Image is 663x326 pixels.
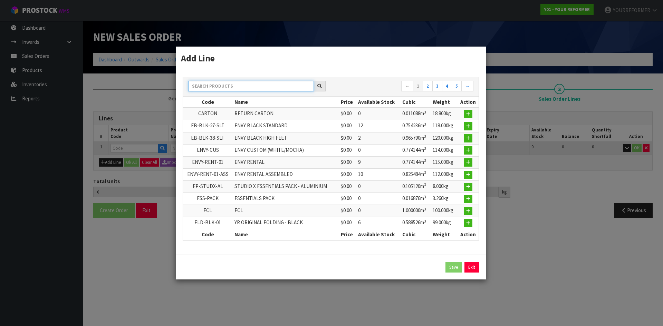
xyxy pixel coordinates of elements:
[183,229,233,240] th: Code
[431,193,458,205] td: 3.260kg
[458,229,479,240] th: Action
[336,81,473,93] nav: Page navigation
[431,217,458,229] td: 99.000kg
[401,156,431,168] td: 0.774144m
[356,132,401,144] td: 2
[183,108,233,120] td: CARTON
[183,168,233,180] td: ENVY-RENT-01-ASS
[339,156,356,168] td: $0.00
[424,110,426,115] sup: 3
[458,97,479,108] th: Action
[413,81,423,92] a: 1
[339,168,356,180] td: $0.00
[424,182,426,187] sup: 3
[431,181,458,193] td: 8.000kg
[233,205,339,217] td: FCL
[183,132,233,144] td: EB-BLK-38-SLT
[424,170,426,175] sup: 3
[183,217,233,229] td: FLD-BLK-01
[401,168,431,180] td: 0.825484m
[339,205,356,217] td: $0.00
[233,108,339,120] td: RETURN CARTON
[356,181,401,193] td: 0
[431,97,458,108] th: Weight
[356,108,401,120] td: 0
[183,120,233,132] td: EB-BLK-27-SLT
[431,168,458,180] td: 112.000kg
[233,229,339,240] th: Name
[183,156,233,168] td: ENVY-RENT-01
[339,108,356,120] td: $0.00
[401,81,413,92] a: ←
[339,132,356,144] td: $0.00
[356,120,401,132] td: 12
[445,262,462,273] button: Save
[339,229,356,240] th: Price
[356,229,401,240] th: Available Stock
[442,81,452,92] a: 4
[339,193,356,205] td: $0.00
[431,156,458,168] td: 115.000kg
[401,217,431,229] td: 0.588526m
[339,217,356,229] td: $0.00
[356,97,401,108] th: Available Stock
[356,168,401,180] td: 10
[233,217,339,229] td: YR ORIGINAL FOLDING - BLACK
[424,122,426,127] sup: 3
[401,108,431,120] td: 0.011088m
[424,195,426,199] sup: 3
[431,205,458,217] td: 100.000kg
[452,81,462,92] a: 5
[339,120,356,132] td: $0.00
[431,229,458,240] th: Weight
[339,97,356,108] th: Price
[181,52,481,65] h3: Add Line
[401,144,431,156] td: 0.774144m
[356,156,401,168] td: 9
[183,97,233,108] th: Code
[424,219,426,224] sup: 3
[401,120,431,132] td: 0.754236m
[233,193,339,205] td: ESSENTIALS PACK
[356,217,401,229] td: 6
[356,144,401,156] td: 0
[464,262,479,273] a: Exit
[401,229,431,240] th: Cubic
[424,146,426,151] sup: 3
[424,158,426,163] sup: 3
[424,134,426,139] sup: 3
[431,132,458,144] td: 120.000kg
[356,205,401,217] td: 0
[431,144,458,156] td: 114.000kg
[233,181,339,193] td: STUDIO X ESSENTIALS PACK - ALUMINIUM
[431,108,458,120] td: 18.800kg
[233,144,339,156] td: ENVY CUSTOM (WHITE/MOCHA)
[401,181,431,193] td: 0.105120m
[401,193,431,205] td: 0.016876m
[183,205,233,217] td: FCL
[401,205,431,217] td: 1.000000m
[233,156,339,168] td: ENVY RENTAL
[183,193,233,205] td: ESS-PACK
[461,81,473,92] a: →
[188,81,314,91] input: Search products
[401,132,431,144] td: 0.965790m
[431,120,458,132] td: 118.000kg
[233,97,339,108] th: Name
[356,193,401,205] td: 0
[401,97,431,108] th: Cubic
[432,81,442,92] a: 3
[233,132,339,144] td: ENVY BLACK HIGH FEET
[233,120,339,132] td: ENVY BLACK STANDARD
[183,181,233,193] td: EP-STUDX-AL
[423,81,433,92] a: 2
[339,144,356,156] td: $0.00
[424,207,426,211] sup: 3
[339,181,356,193] td: $0.00
[233,168,339,180] td: ENVY RENTAL ASSEMBLED
[183,144,233,156] td: ENVY-CUS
